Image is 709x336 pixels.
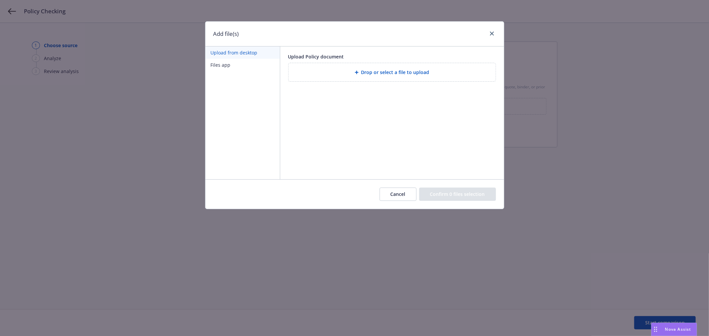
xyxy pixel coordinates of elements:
[205,46,280,59] button: Upload from desktop
[488,30,496,38] a: close
[665,326,691,332] span: Nova Assist
[205,59,280,71] button: Files app
[288,53,496,60] div: Upload Policy document
[380,188,416,201] button: Cancel
[288,63,496,82] div: Drop or select a file to upload
[213,30,239,38] h1: Add file(s)
[361,69,429,76] span: Drop or select a file to upload
[651,323,660,336] div: Drag to move
[651,323,697,336] button: Nova Assist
